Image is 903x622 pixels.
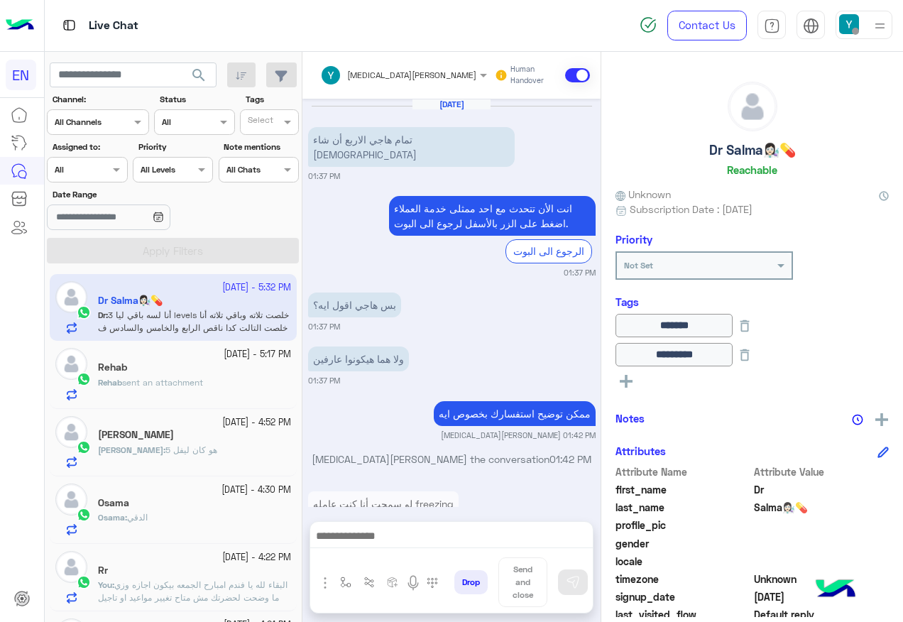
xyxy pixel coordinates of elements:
[308,321,340,332] small: 01:37 PM
[871,17,889,35] img: profile
[308,170,340,182] small: 01:37 PM
[754,500,890,515] span: Salma👩🏻‍🔬💊
[182,62,217,93] button: search
[122,377,203,388] span: sent an attachment
[510,64,562,87] small: Human Handover
[615,572,751,586] span: timezone
[98,564,108,577] h5: Rr
[615,589,751,604] span: signup_date
[803,18,819,34] img: tab
[615,536,751,551] span: gender
[98,579,114,590] b: :
[98,497,129,509] h5: Osama
[98,429,174,441] h5: Aya Hendy
[564,267,596,278] small: 01:37 PM
[615,233,652,246] h6: Priority
[55,416,87,448] img: defaultAdmin.png
[709,142,796,158] h5: Dr Salma👩🏻‍🔬💊
[98,579,288,616] span: البقاء لله يا فندم امبارح الجمعه بيكون اجازه وزي ما وضحت لحضرتك مش متاح تغيير مواعيد او تاجيل حاليا
[387,577,398,588] img: create order
[89,16,138,36] p: Live Chat
[47,238,299,263] button: Apply Filters
[55,484,87,515] img: defaultAdmin.png
[55,551,87,583] img: defaultAdmin.png
[615,187,671,202] span: Unknown
[224,141,297,153] label: Note mentions
[615,500,751,515] span: last_name
[615,464,751,479] span: Attribute Name
[754,607,890,622] span: Default reply
[53,141,126,153] label: Assigned to:
[549,453,591,465] span: 01:42 PM
[77,372,91,386] img: WhatsApp
[640,16,657,33] img: spinner
[98,444,165,455] b: :
[221,484,291,497] small: [DATE] - 4:30 PM
[165,444,217,455] span: هو كان ليفل 5
[98,512,127,523] b: :
[98,377,122,388] span: Rehab
[454,570,488,594] button: Drop
[505,239,592,263] div: الرجوع الى البوت
[875,413,888,426] img: add
[98,579,112,590] span: You
[615,554,751,569] span: locale
[811,565,860,615] img: hulul-logo.png
[624,260,653,271] b: Not Set
[615,412,645,425] h6: Notes
[363,577,375,588] img: Trigger scenario
[347,70,476,80] span: [MEDICAL_DATA][PERSON_NAME]
[754,464,890,479] span: Attribute Value
[498,557,547,607] button: Send and close
[224,348,291,361] small: [DATE] - 5:17 PM
[615,482,751,497] span: first_name
[6,11,34,40] img: Logo
[615,295,889,308] h6: Tags
[98,361,127,373] h5: Rehab
[566,575,580,589] img: send message
[53,93,148,106] label: Channel:
[308,452,596,466] p: [MEDICAL_DATA][PERSON_NAME] the conversation
[754,536,890,551] span: null
[728,82,777,131] img: defaultAdmin.png
[615,444,666,457] h6: Attributes
[222,416,291,430] small: [DATE] - 4:52 PM
[127,512,148,523] span: الدقي
[764,18,780,34] img: tab
[427,577,438,589] img: make a call
[757,11,786,40] a: tab
[389,196,596,236] p: 20/9/2025, 1:37 PM
[340,577,351,588] img: select flow
[308,347,409,371] p: 20/9/2025, 1:37 PM
[308,375,340,386] small: 01:37 PM
[160,93,233,106] label: Status
[358,571,381,594] button: Trigger scenario
[852,414,863,425] img: notes
[246,93,297,106] label: Tags
[754,554,890,569] span: null
[381,571,405,594] button: create order
[77,508,91,522] img: WhatsApp
[317,574,334,591] img: send attachment
[98,444,163,455] span: [PERSON_NAME]
[754,589,890,604] span: 2025-04-07T15:44:43.825Z
[53,188,212,201] label: Date Range
[55,348,87,380] img: defaultAdmin.png
[308,491,459,516] p: 20/9/2025, 1:42 PM
[754,482,890,497] span: Dr
[190,67,207,84] span: search
[77,575,91,589] img: WhatsApp
[630,202,752,217] span: Subscription Date : [DATE]
[405,574,422,591] img: send voice note
[727,163,777,176] h6: Reachable
[615,518,751,533] span: profile_pic
[615,607,751,622] span: last_visited_flow
[98,512,125,523] span: Osama
[667,11,747,40] a: Contact Us
[222,551,291,564] small: [DATE] - 4:22 PM
[441,430,596,441] small: [MEDICAL_DATA][PERSON_NAME] 01:42 PM
[334,571,358,594] button: select flow
[308,127,515,167] p: 20/9/2025, 1:37 PM
[138,141,212,153] label: Priority
[246,114,273,130] div: Select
